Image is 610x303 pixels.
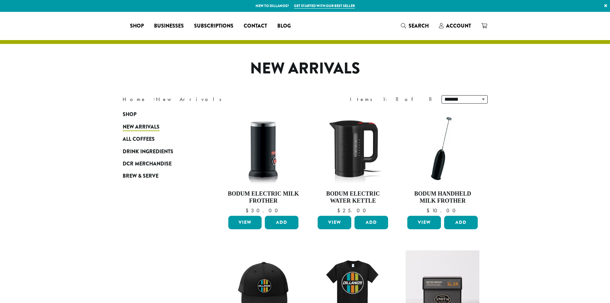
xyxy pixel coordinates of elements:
button: Add [354,216,388,229]
a: Bodum Electric Water Kettle $25.00 [316,112,390,213]
span: Shop [130,22,144,30]
nav: Breadcrumb [123,96,296,103]
a: Bodum Electric Milk Frother $30.00 [227,112,300,213]
a: Shop [125,21,149,31]
span: Businesses [154,22,184,30]
a: Get started with our best seller [294,3,355,9]
span: New Arrivals [123,123,159,131]
div: Items 1-11 of 11 [350,96,432,103]
span: Search [409,22,429,29]
a: Search [396,21,434,31]
a: New Arrivals [123,121,199,133]
h4: Bodum Electric Milk Frother [227,190,300,204]
span: $ [337,207,343,214]
span: Drink Ingredients [123,148,173,156]
bdi: 10.00 [427,207,459,214]
span: Account [446,22,471,29]
h1: New Arrivals [118,59,492,78]
span: Shop [123,111,136,119]
img: DP3954.01-002.png [226,112,300,185]
img: DP3927.01-002.png [406,112,479,185]
span: Contact [244,22,267,30]
a: DCR Merchandise [123,158,199,170]
a: Drink Ingredients [123,145,199,157]
button: Add [444,216,478,229]
a: View [407,216,441,229]
img: DP3955.01.png [316,112,390,185]
button: Add [265,216,298,229]
span: › [153,93,155,103]
a: Shop [123,108,199,121]
span: All Coffees [123,135,155,143]
bdi: 25.00 [337,207,369,214]
a: All Coffees [123,133,199,145]
span: DCR Merchandise [123,160,172,168]
a: View [318,216,351,229]
span: Blog [277,22,291,30]
span: $ [427,207,432,214]
h4: Bodum Handheld Milk Frother [406,190,479,204]
span: Subscriptions [194,22,233,30]
a: Bodum Handheld Milk Frother $10.00 [406,112,479,213]
h4: Bodum Electric Water Kettle [316,190,390,204]
a: Home [123,96,146,103]
bdi: 30.00 [246,207,281,214]
a: View [228,216,262,229]
span: Brew & Serve [123,172,159,180]
a: Brew & Serve [123,170,199,182]
span: $ [246,207,251,214]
